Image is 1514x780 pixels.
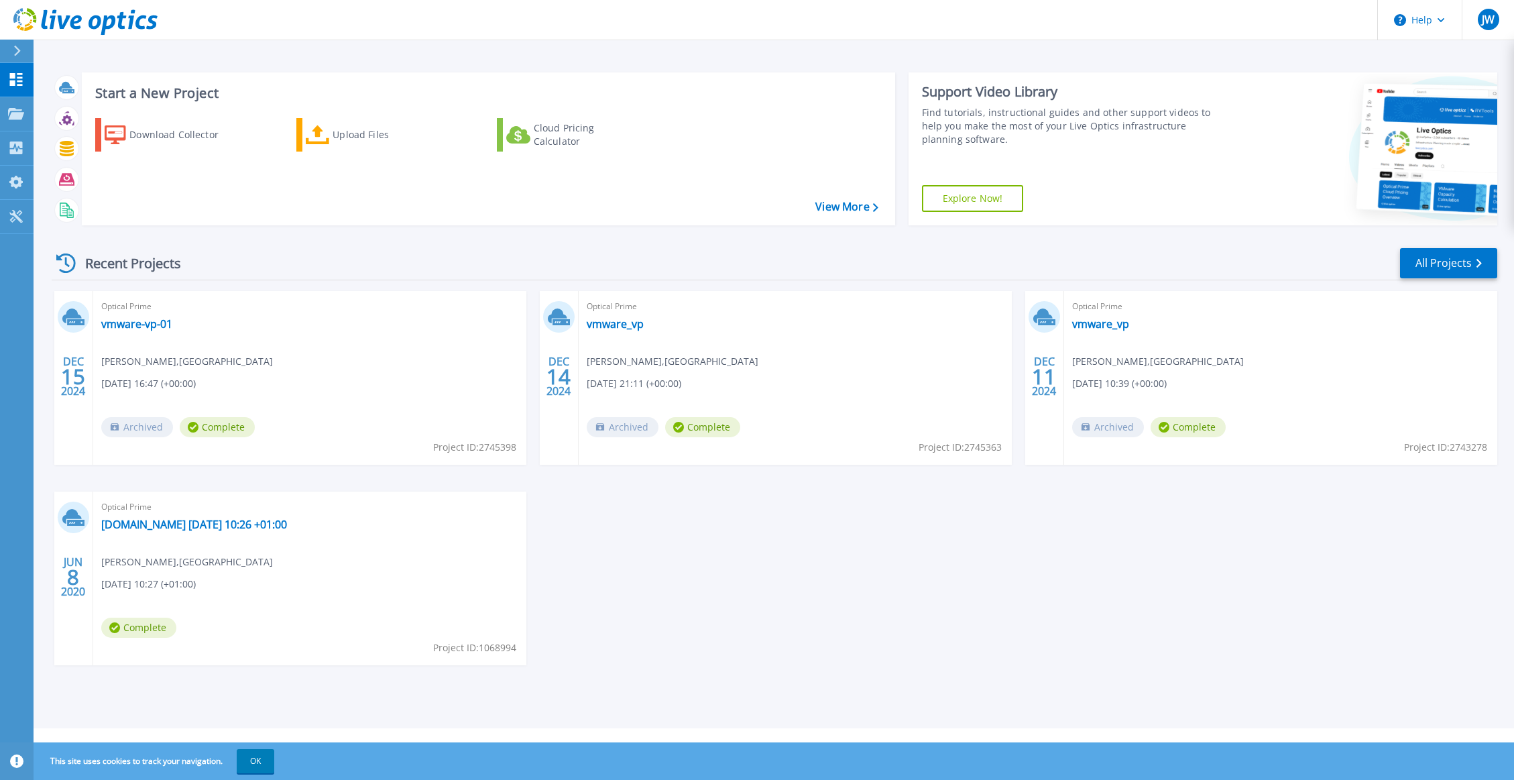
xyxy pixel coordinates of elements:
[1072,354,1244,369] span: [PERSON_NAME] , [GEOGRAPHIC_DATA]
[1031,352,1057,401] div: DEC 2024
[546,352,571,401] div: DEC 2024
[433,440,516,455] span: Project ID: 2745398
[296,118,446,152] a: Upload Files
[180,417,255,437] span: Complete
[433,640,516,655] span: Project ID: 1068994
[587,417,658,437] span: Archived
[1482,14,1495,25] span: JW
[497,118,646,152] a: Cloud Pricing Calculator
[60,553,86,602] div: JUN 2020
[101,417,173,437] span: Archived
[101,317,172,331] a: vmware-vp-01
[534,121,641,148] div: Cloud Pricing Calculator
[67,571,79,583] span: 8
[665,417,740,437] span: Complete
[922,106,1225,146] div: Find tutorials, instructional guides and other support videos to help you make the most of your L...
[95,118,245,152] a: Download Collector
[1072,299,1489,314] span: Optical Prime
[60,352,86,401] div: DEC 2024
[922,83,1225,101] div: Support Video Library
[587,376,681,391] span: [DATE] 21:11 (+00:00)
[1032,371,1056,382] span: 11
[587,354,758,369] span: [PERSON_NAME] , [GEOGRAPHIC_DATA]
[237,749,274,773] button: OK
[37,749,274,773] span: This site uses cookies to track your navigation.
[587,317,644,331] a: vmware_vp
[101,618,176,638] span: Complete
[1404,440,1487,455] span: Project ID: 2743278
[95,86,878,101] h3: Start a New Project
[1072,317,1129,331] a: vmware_vp
[52,247,199,280] div: Recent Projects
[1400,248,1497,278] a: All Projects
[1072,417,1144,437] span: Archived
[101,299,518,314] span: Optical Prime
[101,555,273,569] span: [PERSON_NAME] , [GEOGRAPHIC_DATA]
[101,354,273,369] span: [PERSON_NAME] , [GEOGRAPHIC_DATA]
[922,185,1024,212] a: Explore Now!
[101,376,196,391] span: [DATE] 16:47 (+00:00)
[101,500,518,514] span: Optical Prime
[129,121,237,148] div: Download Collector
[101,518,287,531] a: [DOMAIN_NAME] [DATE] 10:26 +01:00
[333,121,440,148] div: Upload Files
[587,299,1004,314] span: Optical Prime
[101,577,196,592] span: [DATE] 10:27 (+01:00)
[1151,417,1226,437] span: Complete
[546,371,571,382] span: 14
[815,201,878,213] a: View More
[61,371,85,382] span: 15
[1072,376,1167,391] span: [DATE] 10:39 (+00:00)
[919,440,1002,455] span: Project ID: 2745363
